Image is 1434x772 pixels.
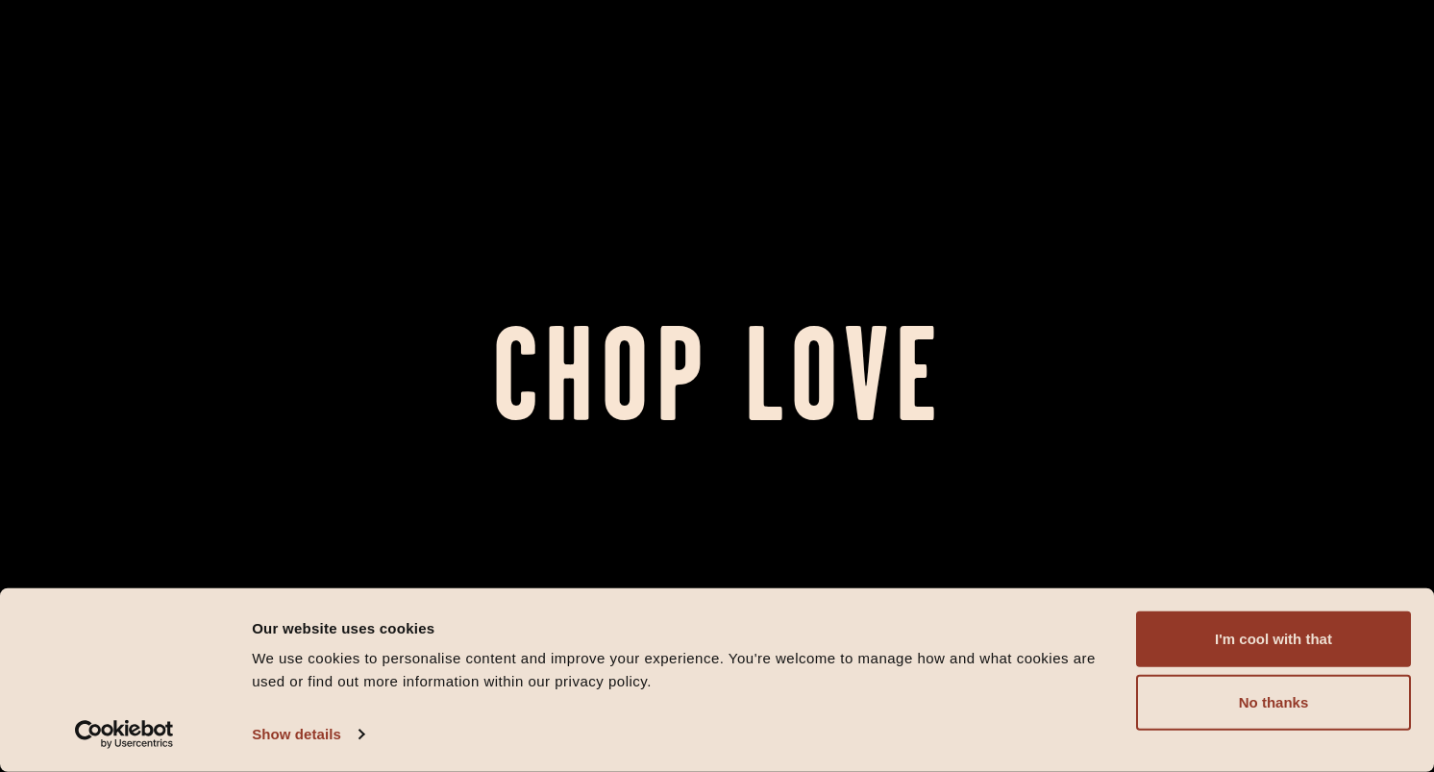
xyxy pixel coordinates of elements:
[252,720,363,749] a: Show details
[252,647,1114,693] div: We use cookies to personalise content and improve your experience. You're welcome to manage how a...
[40,720,209,749] a: Usercentrics Cookiebot - opens in a new window
[1136,611,1411,667] button: I'm cool with that
[1136,675,1411,731] button: No thanks
[252,616,1114,639] div: Our website uses cookies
